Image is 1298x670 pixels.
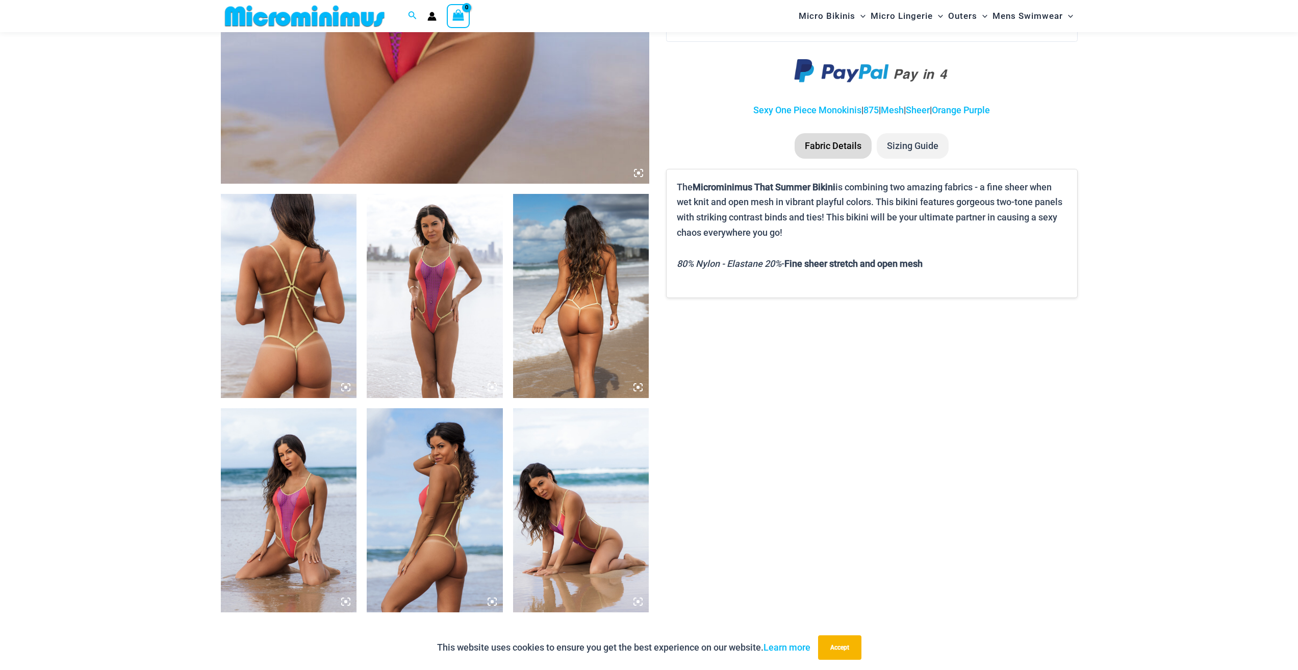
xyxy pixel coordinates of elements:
[818,635,861,660] button: Accept
[992,3,1063,29] span: Mens Swimwear
[693,182,835,192] b: Microminimus That Summer Bikini
[666,103,1077,118] p: | | | |
[753,105,861,115] a: Sexy One Piece Monokinis
[799,3,855,29] span: Micro Bikinis
[990,3,1076,29] a: Mens SwimwearMenu ToggleMenu Toggle
[677,256,1066,271] p: -
[221,5,389,28] img: MM SHOP LOGO FLAT
[948,3,977,29] span: Outers
[408,10,417,22] a: Search icon link
[367,408,503,612] img: That Summer Heat Wave 875 One Piece Monokini
[977,3,987,29] span: Menu Toggle
[447,4,470,28] a: View Shopping Cart, empty
[933,3,943,29] span: Menu Toggle
[784,258,923,269] b: Fine sheer stretch and open mesh
[863,105,879,115] a: 875
[932,105,961,115] a: Orange
[855,3,866,29] span: Menu Toggle
[513,408,649,612] img: That Summer Heat Wave 875 One Piece Monokini
[871,3,933,29] span: Micro Lingerie
[795,133,872,159] li: Fabric Details
[513,194,649,398] img: That Summer Heat Wave 875 One Piece Monokini
[868,3,946,29] a: Micro LingerieMenu ToggleMenu Toggle
[1063,3,1073,29] span: Menu Toggle
[763,642,810,653] a: Learn more
[677,180,1066,240] p: The is combining two amazing fabrics - a fine sheer when wet knit and open mesh in vibrant playfu...
[437,640,810,655] p: This website uses cookies to ensure you get the best experience on our website.
[796,3,868,29] a: Micro BikinisMenu ToggleMenu Toggle
[221,408,357,612] img: That Summer Heat Wave 875 One Piece Monokini
[221,194,357,398] img: That Summer Heat Wave 875 One Piece Monokini
[677,258,781,269] i: 80% Nylon - Elastane 20%
[881,105,904,115] a: Mesh
[963,105,990,115] a: Purple
[946,3,990,29] a: OutersMenu ToggleMenu Toggle
[877,133,949,159] li: Sizing Guide
[367,194,503,398] img: That Summer Heat Wave 875 One Piece Monokini
[795,2,1078,31] nav: Site Navigation
[906,105,930,115] a: Sheer
[427,12,437,21] a: Account icon link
